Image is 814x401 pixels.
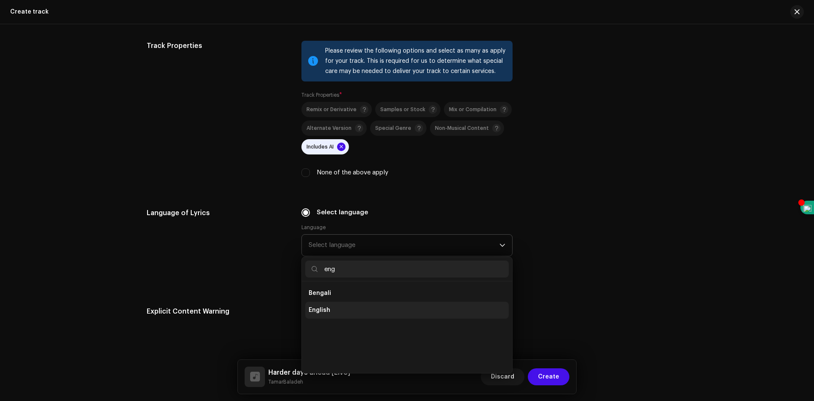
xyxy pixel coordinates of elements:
[538,368,559,385] span: Create
[375,126,411,131] span: Special Genre
[301,102,372,117] p-togglebutton: Remix or Derivative
[268,378,350,386] small: Harder days ahead [Live]
[268,367,350,378] h5: Harder days ahead [Live]
[309,235,499,256] span: Select language
[147,41,288,51] h5: Track Properties
[301,121,367,136] p-togglebutton: Alternate Version
[307,107,357,112] span: Remix or Derivative
[147,208,288,218] h5: Language of Lyrics
[305,285,509,302] li: Bengali
[309,289,331,297] span: Bengali
[375,102,440,117] p-togglebutton: Samples or Stock
[481,368,524,385] button: Discard
[380,107,425,112] span: Samples or Stock
[430,121,504,136] p-togglebutton: Non-Musical Content
[307,126,351,131] span: Alternate Version
[499,235,505,256] div: dropdown trigger
[147,306,288,317] h5: Explicit Content Warning
[317,168,388,177] label: None of the above apply
[325,46,506,76] div: Please review the following options and select as many as apply for your track. This is required ...
[444,102,512,117] p-togglebutton: Mix or Compilation
[370,121,427,136] p-togglebutton: Special Genre
[528,368,569,385] button: Create
[305,302,509,319] li: English
[491,368,514,385] span: Discard
[317,208,368,217] label: Select language
[301,92,342,98] label: Track Properties
[309,306,330,314] span: English
[301,224,327,231] label: Language
[302,281,512,373] ul: Option List
[435,126,489,131] span: Non-Musical Content
[307,144,334,150] span: Includes AI
[449,107,496,112] span: Mix or Compilation
[301,139,349,154] p-togglebutton: Includes AI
